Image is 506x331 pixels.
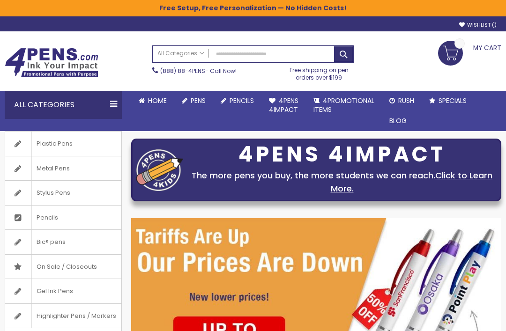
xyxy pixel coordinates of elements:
[5,230,121,254] a: Bic® pens
[174,91,213,111] a: Pens
[5,91,122,119] div: All Categories
[160,67,237,75] span: - Call Now!
[153,46,209,61] a: All Categories
[131,91,174,111] a: Home
[261,91,306,120] a: 4Pens4impact
[188,169,496,195] div: The more pens you buy, the more students we can reach.
[191,96,206,105] span: Pens
[31,255,102,279] span: On Sale / Closeouts
[31,181,75,205] span: Stylus Pens
[5,206,121,230] a: Pencils
[422,91,474,111] a: Specials
[5,279,121,303] a: Gel Ink Pens
[31,304,121,328] span: Highlighter Pens / Markers
[31,132,77,156] span: Plastic Pens
[439,96,467,105] span: Specials
[382,91,422,111] a: Rush
[398,96,414,105] span: Rush
[31,206,63,230] span: Pencils
[382,111,414,131] a: Blog
[5,255,121,279] a: On Sale / Closeouts
[5,181,121,205] a: Stylus Pens
[31,279,78,303] span: Gel Ink Pens
[5,48,98,78] img: 4Pens Custom Pens and Promotional Products
[269,96,298,114] span: 4Pens 4impact
[31,156,74,181] span: Metal Pens
[5,156,121,181] a: Metal Pens
[5,132,121,156] a: Plastic Pens
[230,96,254,105] span: Pencils
[5,304,121,328] a: Highlighter Pens / Markers
[136,149,183,191] img: four_pen_logo.png
[148,96,167,105] span: Home
[313,96,374,114] span: 4PROMOTIONAL ITEMS
[213,91,261,111] a: Pencils
[459,22,497,29] a: Wishlist
[157,50,204,57] span: All Categories
[31,230,70,254] span: Bic® pens
[306,91,382,120] a: 4PROMOTIONALITEMS
[389,116,407,125] span: Blog
[188,145,496,164] div: 4PENS 4IMPACT
[284,63,354,81] div: Free shipping on pen orders over $199
[160,67,205,75] a: (888) 88-4PENS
